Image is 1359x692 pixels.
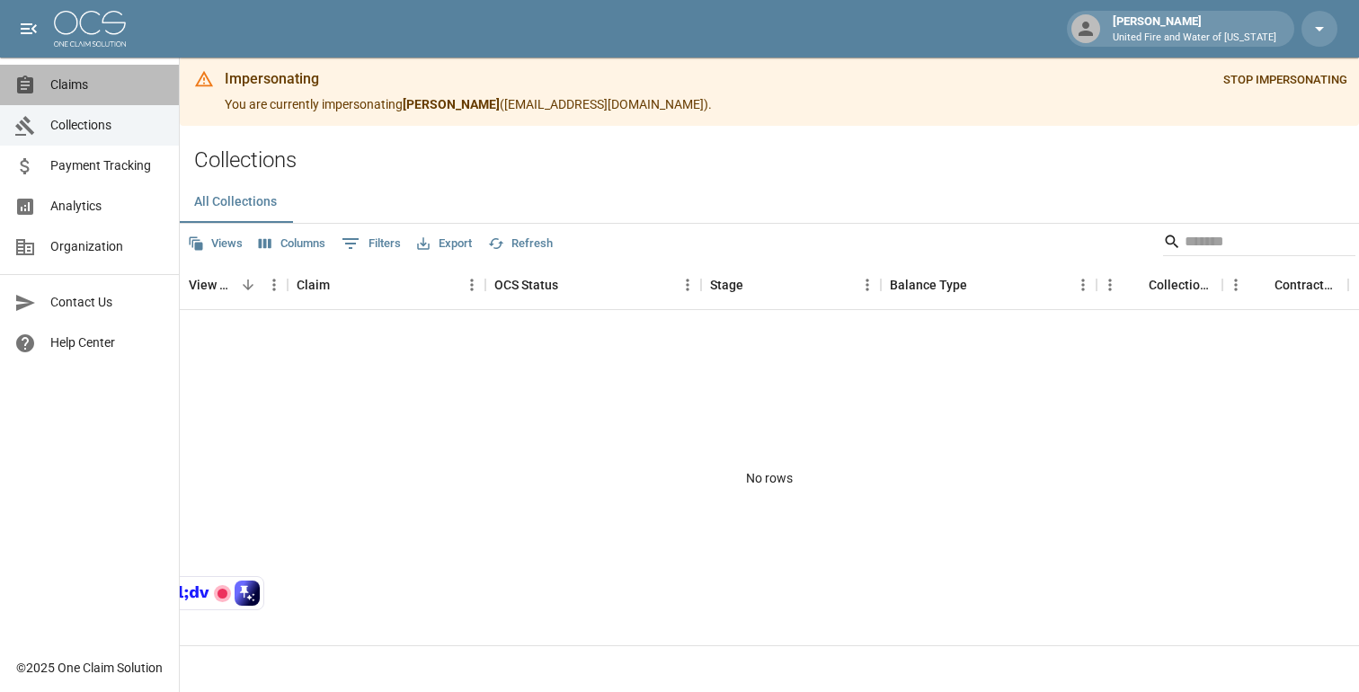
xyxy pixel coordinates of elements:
div: View Collection [189,260,235,310]
span: Collections [50,116,164,135]
span: Organization [50,237,164,256]
h2: Collections [194,147,1359,173]
div: Balance Type [890,260,967,310]
div: Balance Type [881,260,1097,310]
p: United Fire and Water of [US_STATE] [1113,31,1276,46]
div: You are currently impersonating ( [EMAIL_ADDRESS][DOMAIN_NAME] ). [225,63,712,120]
div: dynamic tabs [180,180,1359,223]
div: Stage [701,260,881,310]
div: Impersonating [225,68,712,90]
button: STOP IMPERSONATING [1219,67,1352,94]
button: Sort [235,272,261,297]
button: Refresh [484,230,557,258]
strong: [PERSON_NAME] [403,97,500,111]
span: Contact Us [50,293,164,312]
div: © 2025 One Claim Solution [16,659,163,677]
button: Menu [1070,271,1097,298]
button: open drawer [11,11,47,47]
button: Sort [1249,272,1275,297]
div: Collections Fee [1097,260,1222,310]
button: Select columns [254,230,330,258]
button: Sort [1124,272,1149,297]
div: OCS Status [494,260,558,310]
button: All Collections [180,180,291,223]
button: Views [183,230,247,258]
div: Contractor Amount [1275,260,1339,310]
span: Claims [50,75,164,94]
img: ocs-logo-white-transparent.png [54,11,126,47]
div: OCS Status [485,260,701,310]
button: Menu [261,271,288,298]
span: Analytics [50,197,164,216]
div: Search [1163,227,1355,260]
button: Sort [743,272,768,297]
span: Payment Tracking [50,156,164,175]
div: Stage [710,260,743,310]
div: Claim [288,260,485,310]
button: Sort [558,272,583,297]
button: Export [413,230,476,258]
button: Menu [1097,271,1124,298]
button: Menu [854,271,881,298]
div: Collections Fee [1149,260,1213,310]
button: Menu [458,271,485,298]
span: Help Center [50,333,164,352]
button: Menu [1222,271,1249,298]
button: Sort [330,272,355,297]
button: Show filters [337,229,405,258]
div: Contractor Amount [1222,260,1348,310]
button: Menu [674,271,701,298]
button: Sort [967,272,992,297]
div: No rows [180,310,1359,645]
div: View Collection [180,260,288,310]
div: [PERSON_NAME] [1106,13,1283,45]
div: Claim [297,260,330,310]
